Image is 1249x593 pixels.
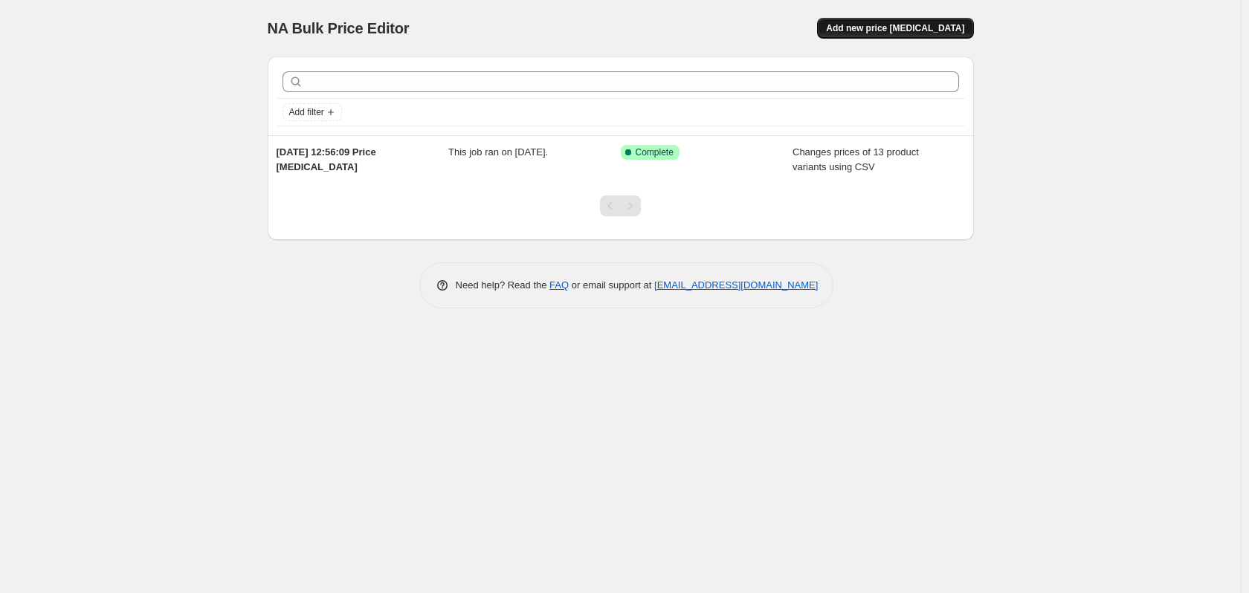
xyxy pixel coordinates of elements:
[654,279,818,291] a: [EMAIL_ADDRESS][DOMAIN_NAME]
[456,279,550,291] span: Need help? Read the
[636,146,674,158] span: Complete
[549,279,569,291] a: FAQ
[448,146,548,158] span: This job ran on [DATE].
[283,103,342,121] button: Add filter
[268,20,410,36] span: NA Bulk Price Editor
[793,146,919,172] span: Changes prices of 13 product variants using CSV
[826,22,964,34] span: Add new price [MEDICAL_DATA]
[569,279,654,291] span: or email support at
[289,106,324,118] span: Add filter
[277,146,376,172] span: [DATE] 12:56:09 Price [MEDICAL_DATA]
[600,195,641,216] nav: Pagination
[817,18,973,39] button: Add new price [MEDICAL_DATA]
